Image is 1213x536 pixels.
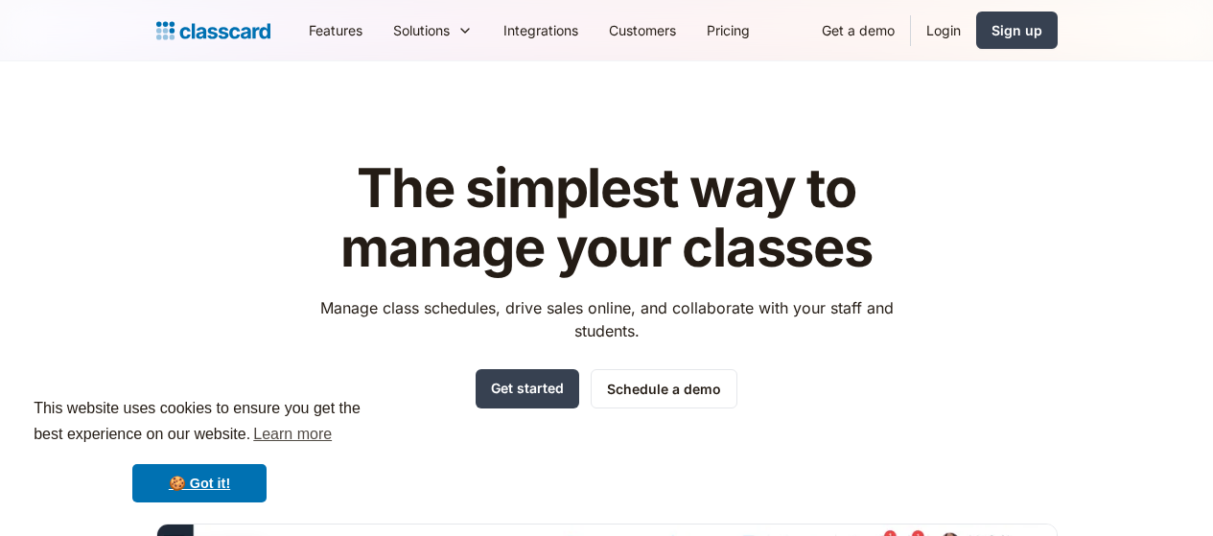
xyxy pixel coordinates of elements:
[393,20,450,40] div: Solutions
[302,159,911,277] h1: The simplest way to manage your classes
[15,379,384,521] div: cookieconsent
[591,369,737,408] a: Schedule a demo
[691,9,765,52] a: Pricing
[594,9,691,52] a: Customers
[302,296,911,342] p: Manage class schedules, drive sales online, and collaborate with your staff and students.
[488,9,594,52] a: Integrations
[476,369,579,408] a: Get started
[293,9,378,52] a: Features
[806,9,910,52] a: Get a demo
[250,420,335,449] a: learn more about cookies
[976,12,1058,49] a: Sign up
[156,17,270,44] a: Logo
[991,20,1042,40] div: Sign up
[34,397,365,449] span: This website uses cookies to ensure you get the best experience on our website.
[132,464,267,502] a: dismiss cookie message
[378,9,488,52] div: Solutions
[911,9,976,52] a: Login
